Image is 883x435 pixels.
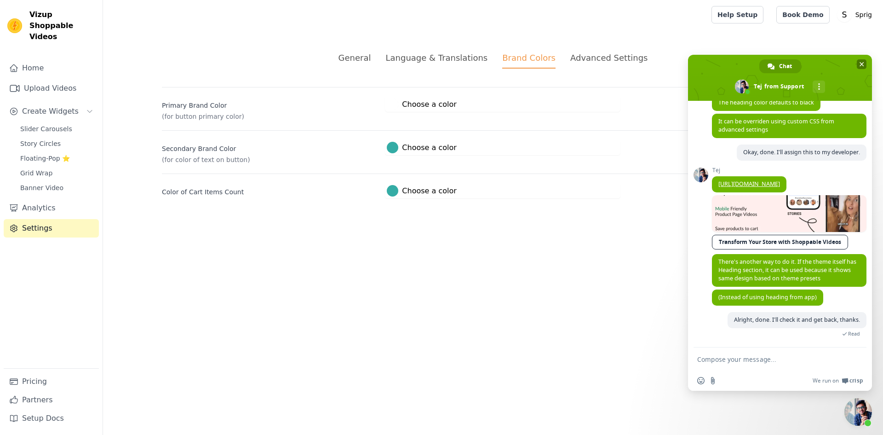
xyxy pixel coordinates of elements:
[15,167,99,180] a: Grid Wrap
[162,184,378,197] label: Color of Cart Items Count
[813,377,863,384] a: We run onCrisp
[842,10,847,19] text: S
[4,372,99,391] a: Pricing
[4,409,99,428] a: Setup Docs
[20,124,72,133] span: Slider Carousels
[813,81,825,93] div: More channels
[712,235,848,249] a: Transform Your Store with Shoppable Videos
[852,6,876,23] p: Sprig
[385,52,487,64] div: Language & Translations
[779,59,792,73] span: Chat
[338,52,371,64] div: General
[4,102,99,121] button: Create Widgets
[4,79,99,98] a: Upload Videos
[718,99,814,106] span: The heading color defaults to black
[759,59,801,73] div: Chat
[776,6,829,23] a: Book Demo
[4,219,99,238] a: Settings
[697,377,705,384] span: Insert an emoji
[15,152,99,165] a: Floating-Pop ⭐
[718,293,817,301] span: (Instead of using heading from app)
[711,6,763,23] a: Help Setup
[385,97,458,112] button: Choose a color color picker
[848,331,860,337] span: Read
[813,377,839,384] span: We run on
[20,139,61,148] span: Story Circles
[4,59,99,77] a: Home
[385,140,458,155] button: Choose a color color picker
[22,106,79,117] span: Create Widgets
[837,6,876,23] button: S Sprig
[4,199,99,217] a: Analytics
[697,355,843,364] textarea: Compose your message...
[162,97,378,110] label: Primary Brand Color
[718,258,856,282] span: There's another way to do it. If the theme itself has Heading section, it can be used because it ...
[849,377,863,384] span: Crisp
[15,181,99,194] a: Banner Video
[387,185,456,197] label: Choose a color
[502,52,556,69] div: Brand Colors
[718,117,834,133] span: It can be overriden using custom CSS from advanced settings
[709,377,717,384] span: Send a file
[743,148,860,156] span: Okay, done. I’ll assign this to my developer.
[29,9,95,42] span: Vizup Shoppable Videos
[20,154,70,163] span: Floating-Pop ⭐
[387,99,456,110] label: Choose a color
[20,183,63,192] span: Banner Video
[162,112,378,121] p: (for button primary color)
[387,142,456,153] label: Choose a color
[857,59,866,69] span: Close chat
[570,52,648,64] div: Advanced Settings
[844,398,872,426] div: Close chat
[718,180,780,188] a: [URL][DOMAIN_NAME]
[162,155,378,164] p: (for color of text on button)
[15,137,99,150] a: Story Circles
[4,391,99,409] a: Partners
[162,140,378,153] label: Secondary Brand Color
[385,183,458,198] button: Choose a color color picker
[20,168,52,178] span: Grid Wrap
[7,18,22,33] img: Vizup
[15,122,99,135] a: Slider Carousels
[712,167,866,174] span: Tej
[734,316,860,324] span: Alright, done. I’ll check it and get back, thanks.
